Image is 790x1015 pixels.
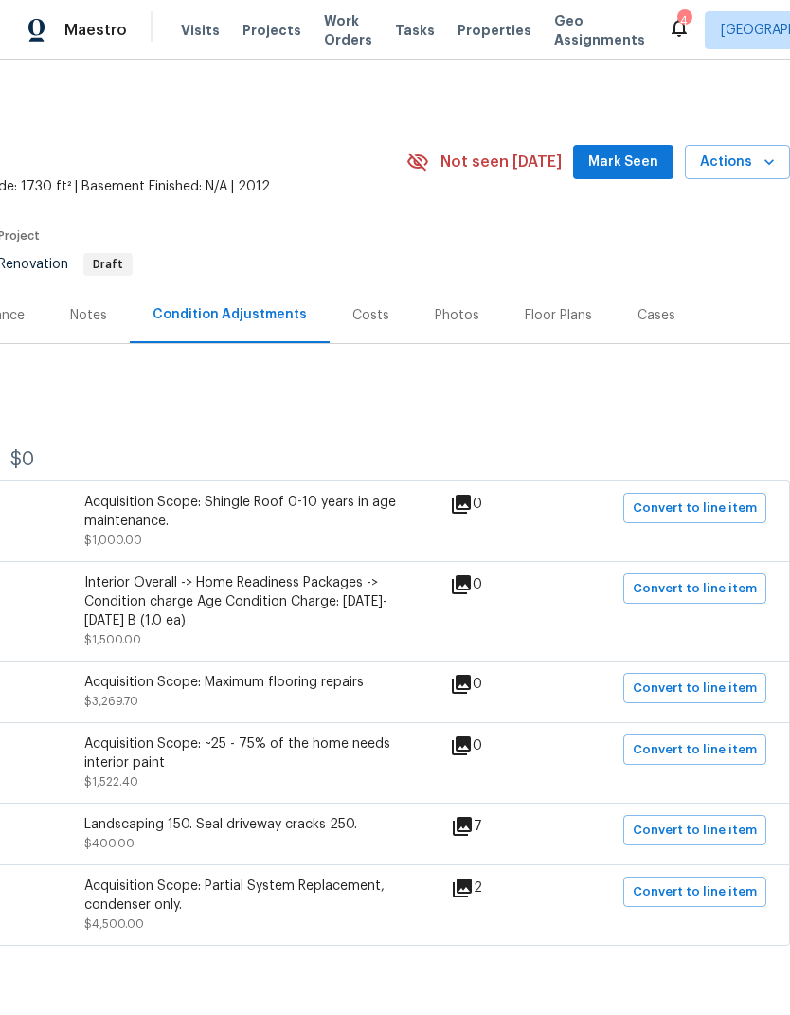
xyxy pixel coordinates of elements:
div: Landscaping 150. Seal driveway cracks 250. [84,815,425,834]
span: Draft [85,259,131,270]
div: Acquisition Scope: Maximum flooring repairs [84,673,425,692]
span: $1,522.40 [84,776,138,788]
button: Convert to line item [623,877,766,907]
button: Convert to line item [623,673,766,703]
span: Convert to line item [633,739,757,761]
span: $400.00 [84,838,135,849]
span: Geo Assignments [554,11,645,49]
span: $1,000.00 [84,535,142,546]
div: Condition Adjustments [153,305,307,324]
span: Work Orders [324,11,372,49]
span: Convert to line item [633,498,757,519]
span: Convert to line item [633,678,757,699]
button: Convert to line item [623,573,766,604]
div: Cases [637,306,675,325]
span: Convert to line item [633,578,757,600]
div: Interior Overall -> Home Readiness Packages -> Condition charge Age Condition Charge: [DATE]-[DAT... [84,573,425,630]
span: Projects [242,21,301,40]
div: $0 [10,450,34,469]
div: 0 [450,673,543,696]
div: 4 [677,11,691,30]
div: 0 [450,573,543,596]
button: Convert to line item [623,493,766,523]
span: $3,269.70 [84,696,138,707]
span: Properties [458,21,531,40]
span: Maestro [64,21,127,40]
div: 2 [451,877,543,899]
div: Notes [70,306,107,325]
span: Actions [700,151,775,174]
div: Costs [352,306,389,325]
div: Acquisition Scope: Partial System Replacement, condenser only. [84,877,425,915]
div: 0 [450,493,543,516]
div: 7 [451,815,543,838]
span: Convert to line item [633,820,757,842]
span: Convert to line item [633,881,757,903]
div: Floor Plans [525,306,592,325]
button: Mark Seen [573,145,673,180]
span: Tasks [395,24,435,37]
span: $1,500.00 [84,634,141,645]
div: Acquisition Scope: ~25 - 75% of the home needs interior paint [84,734,425,772]
button: Convert to line item [623,815,766,845]
div: Acquisition Scope: Shingle Roof 0-10 years in age maintenance. [84,493,425,531]
button: Convert to line item [623,734,766,765]
span: Mark Seen [588,151,658,174]
span: Not seen [DATE] [440,153,562,172]
div: Photos [435,306,479,325]
button: Actions [685,145,790,180]
span: Visits [181,21,220,40]
span: $4,500.00 [84,918,144,930]
div: 0 [450,734,543,757]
